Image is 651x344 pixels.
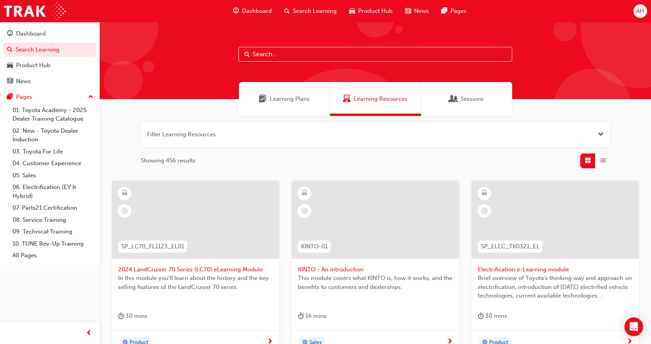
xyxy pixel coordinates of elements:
[343,94,351,103] span: Learning Resources
[9,202,97,214] a: 07. Parts21 Certification
[270,94,310,103] span: Learning Plans
[9,214,97,226] a: 08. Service Training
[399,3,435,19] a: news-iconNews
[227,3,278,19] a: guage-iconDashboard
[9,146,97,158] a: 03. Toyota For Life
[9,125,97,146] a: 02. New - Toyota Dealer Induction
[624,317,643,336] div: Open Intercom Messenger
[16,77,31,86] div: News
[9,238,97,250] a: 10. TUNE Rev-Up Training
[585,156,591,165] span: Grid
[16,93,32,102] div: Pages
[239,82,330,116] a: Learning PlansLearning Plans
[481,207,488,214] span: learningRecordVerb_NONE-icon
[343,3,399,19] a: car-iconProduct Hub
[478,265,633,274] span: Electrification e-Learning module
[259,94,267,103] span: Learning Plans
[4,2,66,20] img: Trak
[233,6,239,16] span: guage-icon
[435,3,473,19] a: pages-iconPages
[16,61,50,70] div: Product Hub
[118,311,147,321] div: 30 mins
[358,7,393,16] span: Product Hub
[301,207,308,214] span: learningRecordVerb_NONE-icon
[293,7,337,16] span: Search Learning
[3,25,97,90] button: DashboardSearch LearningProduct HubNews
[3,43,97,57] a: Search Learning
[278,3,343,19] a: search-iconSearch Learning
[88,92,93,102] span: up-icon
[284,6,290,16] span: search-icon
[330,82,421,116] a: Learning ResourcesLearning Resources
[9,157,97,169] a: 04. Customer Experience
[301,242,328,251] span: KINTO-01
[3,74,97,89] a: News
[7,94,13,101] span: pages-icon
[141,156,195,165] span: Showing 456 results
[7,78,13,85] span: news-icon
[7,62,13,69] span: car-icon
[349,6,355,16] span: car-icon
[244,50,250,59] span: Search
[121,207,128,214] span: learningRecordVerb_NONE-icon
[414,7,429,16] span: News
[9,181,97,202] a: 06. Electrification (EV & Hybrid)
[9,104,97,125] a: 01. Toyota Academy - 2025 Dealer Training Catalogue
[302,188,307,198] span: learningResourceType_ELEARNING-icon
[405,6,411,16] span: news-icon
[354,94,407,103] span: Learning Resources
[461,94,484,103] span: Sessions
[239,47,512,62] input: Search...
[118,265,273,274] span: 2024 LandCruiser 70 Series (LC70) eLearning Module
[481,242,540,251] span: SP_ELEC_TK0321_EL
[242,7,272,16] span: Dashboard
[478,311,484,321] span: duration-icon
[118,311,124,321] span: duration-icon
[478,311,507,321] div: 30 mins
[16,29,46,38] div: Dashboard
[298,311,326,321] div: 16 mins
[3,90,97,104] button: Pages
[9,226,97,238] a: 09. Technical Training
[9,169,97,182] a: 05. Sales
[441,6,447,16] span: pages-icon
[636,7,644,16] span: AH
[450,94,457,103] span: Sessions
[478,274,633,300] span: Brief overview of Toyota’s thinking way and approach on electrification, introduction of [DATE] e...
[3,58,97,73] a: Product Hub
[298,274,453,291] span: This module covers what KINTO is, how it works, and the benefits to customers and dealerships.
[421,82,512,116] a: SessionsSessions
[86,328,92,338] span: prev-icon
[118,274,273,291] span: In this module you'll learn about the history and the key selling features of the LandCruiser 70 ...
[600,156,606,165] span: List
[633,4,647,18] button: AH
[598,130,604,139] button: Open the filter
[482,188,487,198] span: learningResourceType_ELEARNING-icon
[121,242,184,251] span: SP_LC70_FL1123_EL01
[298,311,304,321] span: duration-icon
[7,46,13,53] span: search-icon
[450,7,466,16] span: Pages
[7,30,13,37] span: guage-icon
[122,188,127,198] span: learningResourceType_ELEARNING-icon
[298,265,453,274] span: KINTO - An introduction
[3,27,97,41] a: Dashboard
[9,250,97,262] a: All Pages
